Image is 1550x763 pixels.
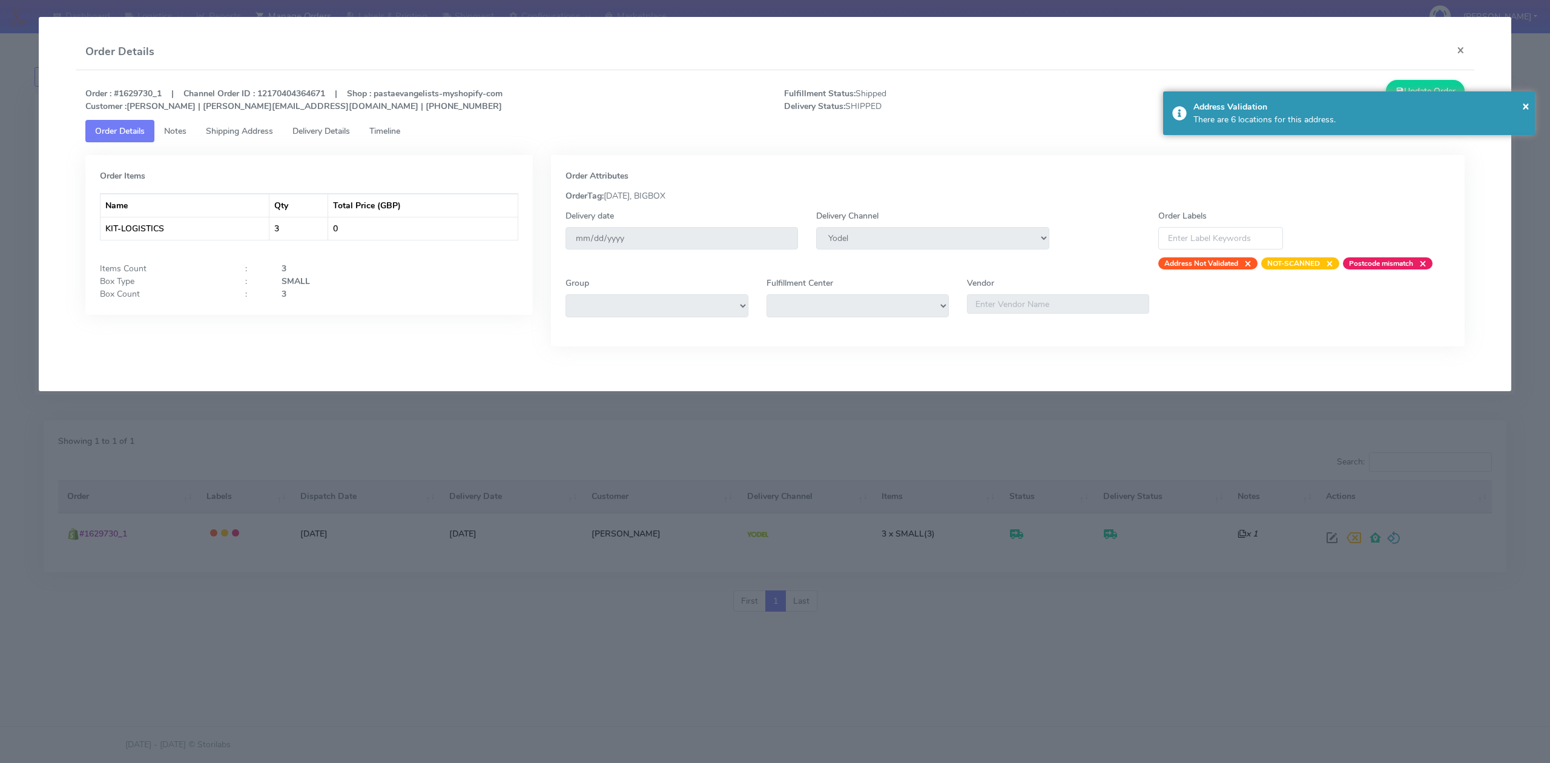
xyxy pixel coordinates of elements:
[328,194,518,217] th: Total Price (GBP)
[1386,80,1465,102] button: Update Order
[91,288,236,300] div: Box Count
[369,125,400,137] span: Timeline
[206,125,273,137] span: Shipping Address
[236,275,272,288] div: :
[101,194,269,217] th: Name
[767,277,833,289] label: Fulfillment Center
[556,190,1459,202] div: [DATE], BIGBOX
[784,88,856,99] strong: Fulfillment Status:
[1193,113,1526,126] div: There are 6 locations for this address.
[91,262,236,275] div: Items Count
[101,217,269,240] td: KIT-LOGISTICS
[1164,259,1238,268] strong: Address Not Validated
[566,190,604,202] strong: OrderTag:
[1158,227,1283,249] input: Enter Label Keywords
[566,170,628,182] strong: Order Attributes
[292,125,350,137] span: Delivery Details
[236,288,272,300] div: :
[91,275,236,288] div: Box Type
[1238,257,1252,269] span: ×
[566,277,589,289] label: Group
[784,101,845,112] strong: Delivery Status:
[164,125,186,137] span: Notes
[236,262,272,275] div: :
[282,276,310,287] strong: SMALL
[1193,101,1526,113] div: Address Validation
[269,217,329,240] td: 3
[328,217,518,240] td: 0
[967,294,1149,314] input: Enter Vendor Name
[1158,210,1207,222] label: Order Labels
[1522,97,1529,115] button: Close
[95,125,145,137] span: Order Details
[85,88,503,112] strong: Order : #1629730_1 | Channel Order ID : 12170404364671 | Shop : pastaevangelists-myshopify-com [P...
[816,210,879,222] label: Delivery Channel
[1320,257,1333,269] span: ×
[85,44,154,60] h4: Order Details
[566,210,614,222] label: Delivery date
[85,101,127,112] strong: Customer :
[282,288,286,300] strong: 3
[282,263,286,274] strong: 3
[775,87,1124,113] span: Shipped SHIPPED
[1522,97,1529,114] span: ×
[100,170,145,182] strong: Order Items
[1267,259,1320,268] strong: NOT-SCANNED
[1447,34,1474,66] button: Close
[269,194,329,217] th: Qty
[1413,257,1426,269] span: ×
[967,277,994,289] label: Vendor
[1349,259,1413,268] strong: Postcode mismatch
[85,120,1465,142] ul: Tabs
